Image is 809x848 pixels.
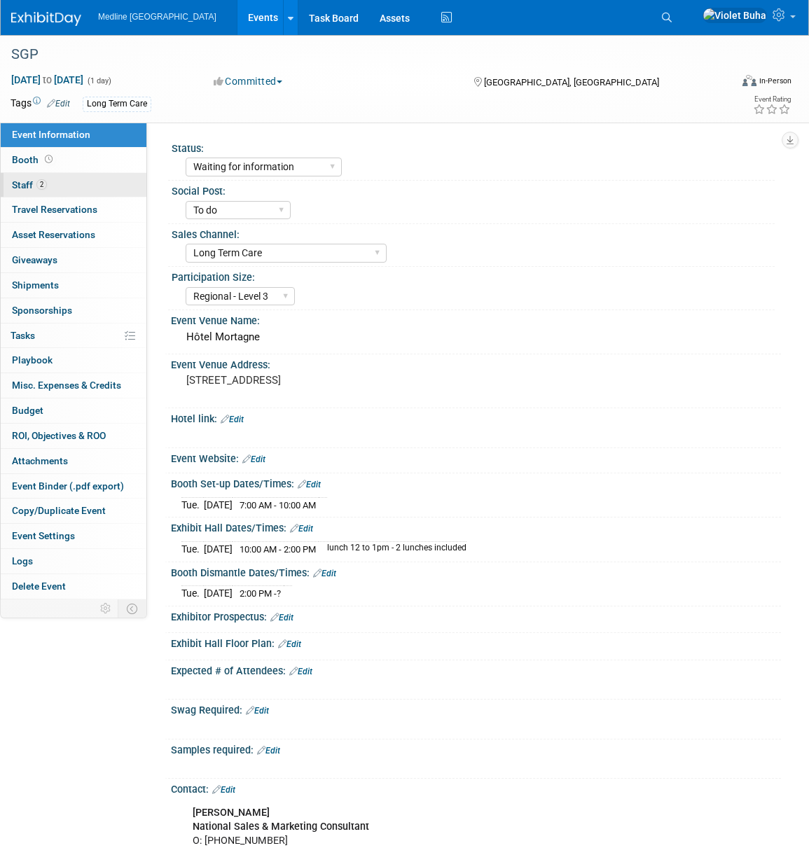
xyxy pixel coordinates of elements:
[212,785,235,795] a: Edit
[11,330,35,341] span: Tasks
[6,42,715,67] div: SGP
[12,480,124,492] span: Event Binder (.pdf export)
[11,96,70,112] td: Tags
[12,254,57,265] span: Giveaways
[298,480,321,489] a: Edit
[1,248,146,272] a: Giveaways
[12,380,121,391] span: Misc. Expenses & Credits
[1,474,146,499] a: Event Binder (.pdf export)
[204,542,233,557] td: [DATE]
[290,524,313,534] a: Edit
[319,542,466,557] td: lunch 12 to 1pm - 2 lunches included
[172,138,775,155] div: Status:
[12,154,55,165] span: Booth
[12,530,75,541] span: Event Settings
[270,613,293,623] a: Edit
[240,500,316,510] span: 7:00 AM - 10:00 AM
[171,739,781,758] div: Samples required:
[171,562,781,581] div: Booth Dismantle Dates/Times:
[204,586,233,601] td: [DATE]
[1,348,146,373] a: Playbook
[171,606,781,625] div: Exhibitor Prospectus:
[1,223,146,247] a: Asset Reservations
[703,8,767,23] img: Violet Buha
[277,588,281,599] span: ?
[1,298,146,323] a: Sponsorships
[181,542,204,557] td: Tue.
[1,524,146,548] a: Event Settings
[118,599,147,618] td: Toggle Event Tabs
[759,76,791,86] div: In-Person
[12,279,59,291] span: Shipments
[1,424,146,448] a: ROI, Objectives & ROO
[12,581,66,592] span: Delete Event
[12,229,95,240] span: Asset Reservations
[172,267,775,284] div: Participation Size:
[278,639,301,649] a: Edit
[12,305,72,316] span: Sponsorships
[181,586,204,601] td: Tue.
[240,544,316,555] span: 10:00 AM - 2:00 PM
[171,517,781,536] div: Exhibit Hall Dates/Times:
[172,224,775,242] div: Sales Channel:
[12,555,33,567] span: Logs
[1,373,146,398] a: Misc. Expenses & Credits
[484,77,659,88] span: [GEOGRAPHIC_DATA], [GEOGRAPHIC_DATA]
[12,204,97,215] span: Travel Reservations
[240,588,281,599] span: 2:00 PM -
[171,408,781,426] div: Hotel link:
[172,181,775,198] div: Social Post:
[1,449,146,473] a: Attachments
[1,398,146,423] a: Budget
[36,179,47,190] span: 2
[12,179,47,190] span: Staff
[209,74,288,88] button: Committed
[193,807,369,833] b: [PERSON_NAME] National Sales & Marketing Consultant
[171,473,781,492] div: Booth Set-up Dates/Times:
[171,779,781,797] div: Contact:
[83,97,151,111] div: Long Term Care
[1,324,146,348] a: Tasks
[670,73,791,94] div: Event Format
[41,74,54,85] span: to
[98,12,216,22] span: Medline [GEOGRAPHIC_DATA]
[242,454,265,464] a: Edit
[42,154,55,165] span: Booth not reserved yet
[171,310,781,328] div: Event Venue Name:
[171,660,781,679] div: Expected # of Attendees:
[1,574,146,599] a: Delete Event
[289,667,312,676] a: Edit
[86,76,111,85] span: (1 day)
[753,96,791,103] div: Event Rating
[12,430,106,441] span: ROI, Objectives & ROO
[1,273,146,298] a: Shipments
[246,706,269,716] a: Edit
[257,746,280,756] a: Edit
[11,12,81,26] img: ExhibitDay
[11,74,84,86] span: [DATE] [DATE]
[12,354,53,366] span: Playbook
[181,497,204,512] td: Tue.
[12,455,68,466] span: Attachments
[12,129,90,140] span: Event Information
[1,549,146,574] a: Logs
[1,499,146,523] a: Copy/Duplicate Event
[1,148,146,172] a: Booth
[1,173,146,197] a: Staff2
[171,448,781,466] div: Event Website:
[313,569,336,578] a: Edit
[171,633,781,651] div: Exhibit Hall Floor Plan:
[12,505,106,516] span: Copy/Duplicate Event
[47,99,70,109] a: Edit
[1,197,146,222] a: Travel Reservations
[1,123,146,147] a: Event Information
[221,415,244,424] a: Edit
[186,374,410,387] pre: [STREET_ADDRESS]
[742,75,756,86] img: Format-Inperson.png
[181,326,770,348] div: Hôtel Mortagne
[171,354,781,372] div: Event Venue Address:
[204,497,233,512] td: [DATE]
[12,405,43,416] span: Budget
[171,700,781,718] div: Swag Required:
[94,599,118,618] td: Personalize Event Tab Strip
